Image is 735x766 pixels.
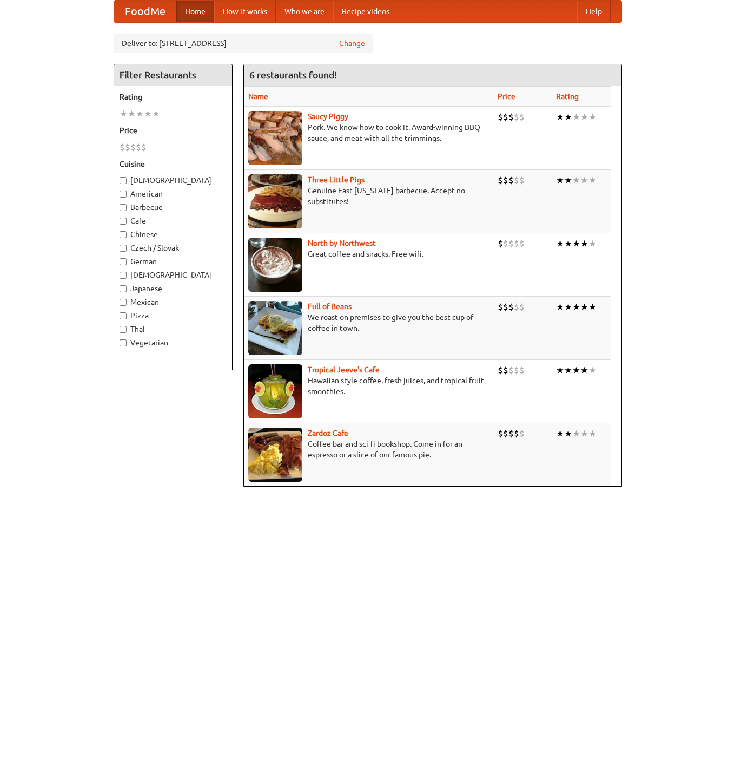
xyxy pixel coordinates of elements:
div: Deliver to: [STREET_ADDRESS] [114,34,373,53]
li: ★ [144,108,152,120]
li: ★ [136,108,144,120]
label: Japanese [120,283,227,294]
li: $ [508,238,514,250]
img: north.jpg [248,238,302,292]
li: $ [508,111,514,123]
input: Japanese [120,285,127,292]
a: Three Little Pigs [308,175,365,184]
li: ★ [564,364,572,376]
label: Vegetarian [120,337,227,348]
a: Zardoz Cafe [308,429,348,437]
li: ★ [556,364,564,376]
li: $ [514,301,519,313]
h5: Rating [120,91,227,102]
h5: Price [120,125,227,136]
li: ★ [588,428,597,440]
p: We roast on premises to give you the best cup of coffee in town. [248,312,489,333]
input: Vegetarian [120,339,127,346]
a: North by Northwest [308,239,376,247]
h5: Cuisine [120,159,227,169]
a: Who we are [276,1,333,22]
label: Chinese [120,229,227,240]
p: Pork. We know how to cook it. Award-winning BBQ sauce, and meat with all the trimmings. [248,122,489,143]
label: American [120,188,227,199]
li: ★ [580,238,588,250]
input: [DEMOGRAPHIC_DATA] [120,177,127,184]
img: zardoz.jpg [248,428,302,482]
li: ★ [580,428,588,440]
li: ★ [572,428,580,440]
label: [DEMOGRAPHIC_DATA] [120,270,227,280]
li: $ [519,301,525,313]
li: $ [514,111,519,123]
li: ★ [580,364,588,376]
li: $ [125,141,130,153]
label: Barbecue [120,202,227,213]
img: jeeves.jpg [248,364,302,418]
li: ★ [564,301,572,313]
label: Pizza [120,310,227,321]
input: German [120,258,127,265]
input: Czech / Slovak [120,245,127,252]
li: ★ [580,174,588,186]
li: ★ [588,238,597,250]
li: $ [514,238,519,250]
label: Cafe [120,215,227,226]
p: Hawaiian style coffee, fresh juices, and tropical fruit smoothies. [248,375,489,397]
a: Tropical Jeeve's Cafe [308,365,380,374]
li: $ [503,364,508,376]
input: [DEMOGRAPHIC_DATA] [120,272,127,279]
h4: Filter Restaurants [114,64,232,86]
a: Home [176,1,214,22]
li: ★ [572,238,580,250]
li: $ [498,111,503,123]
li: ★ [152,108,160,120]
li: $ [498,364,503,376]
li: $ [508,428,514,440]
a: Full of Beans [308,302,352,311]
a: How it works [214,1,276,22]
li: $ [498,238,503,250]
li: ★ [572,301,580,313]
label: Mexican [120,297,227,307]
li: ★ [120,108,128,120]
label: [DEMOGRAPHIC_DATA] [120,175,227,186]
li: $ [498,428,503,440]
li: $ [498,174,503,186]
li: $ [514,364,519,376]
li: $ [130,141,136,153]
li: ★ [572,174,580,186]
input: Thai [120,326,127,333]
li: ★ [556,428,564,440]
li: $ [508,174,514,186]
a: Recipe videos [333,1,398,22]
input: Chinese [120,231,127,238]
a: Saucy Piggy [308,112,348,121]
li: $ [503,428,508,440]
a: FoodMe [114,1,176,22]
li: ★ [556,174,564,186]
a: Change [339,38,365,49]
li: ★ [564,238,572,250]
a: Help [577,1,611,22]
li: $ [519,428,525,440]
li: $ [120,141,125,153]
li: $ [503,174,508,186]
li: $ [503,111,508,123]
li: ★ [556,238,564,250]
input: Barbecue [120,204,127,211]
li: $ [503,238,508,250]
img: saucy.jpg [248,111,302,165]
li: $ [508,301,514,313]
li: ★ [564,428,572,440]
label: Thai [120,324,227,335]
label: Czech / Slovak [120,243,227,253]
li: $ [503,301,508,313]
li: ★ [128,108,136,120]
